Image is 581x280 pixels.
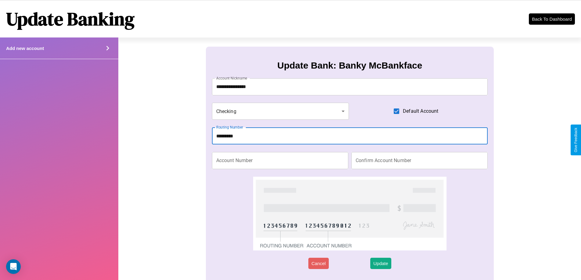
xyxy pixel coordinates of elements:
label: Account Nickname [216,76,247,81]
h1: Update Banking [6,6,134,31]
span: Default Account [403,108,438,115]
label: Routing Number [216,125,243,130]
h3: Update Bank: Banky McBankface [277,60,422,71]
div: Give Feedback [574,128,578,152]
h4: Add new account [6,46,44,51]
div: Open Intercom Messenger [6,259,21,274]
div: Checking [212,103,349,120]
button: Cancel [308,258,329,269]
button: Update [370,258,391,269]
button: Back To Dashboard [529,13,575,25]
img: check [253,177,446,250]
